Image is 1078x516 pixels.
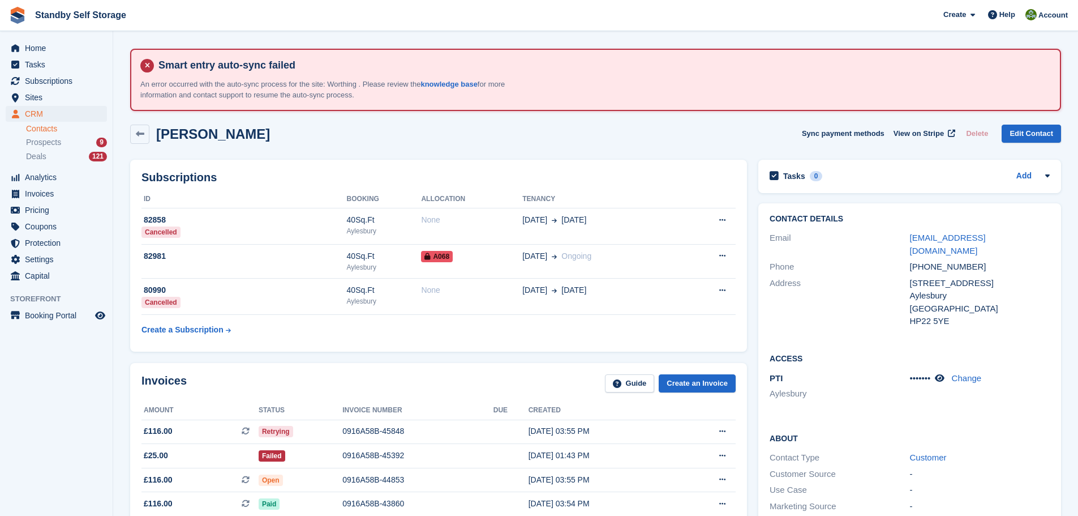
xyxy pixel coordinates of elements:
a: knowledge base [420,80,477,88]
span: Tasks [25,57,93,73]
a: menu [6,202,107,218]
span: [DATE] [522,214,547,226]
th: ID [141,190,347,208]
button: Delete [961,125,993,143]
span: Protection [25,235,93,251]
div: Marketing Source [770,500,909,513]
div: 9 [96,138,107,147]
a: menu [6,308,107,323]
div: [DATE] 03:54 PM [529,498,678,510]
div: 40Sq.Ft [347,214,422,226]
div: 0916A58B-43860 [342,498,493,510]
th: Allocation [421,190,522,208]
div: 82858 [141,214,347,226]
span: Capital [25,268,93,284]
div: Aylesbury [347,262,422,272]
span: Account [1038,10,1068,21]
span: Open [259,475,283,486]
div: - [910,500,1050,513]
span: £116.00 [144,498,173,510]
div: Create a Subscription [141,324,224,336]
th: Amount [141,402,259,420]
div: Email [770,232,909,257]
div: [DATE] 01:43 PM [529,450,678,462]
a: Change [952,373,982,383]
a: menu [6,89,107,105]
a: menu [6,169,107,185]
span: £116.00 [144,474,173,486]
span: Invoices [25,186,93,202]
div: Aylesbury [347,296,422,306]
h2: Invoices [141,374,187,393]
a: Preview store [93,309,107,322]
span: View on Stripe [894,128,944,139]
div: Cancelled [141,297,181,308]
div: Contact Type [770,451,909,464]
a: Prospects 9 [26,137,107,148]
span: Prospects [26,137,61,148]
span: ••••••• [910,373,931,383]
a: Guide [605,374,655,393]
div: 40Sq.Ft [347,250,422,262]
a: Add [1016,170,1032,183]
div: Aylesbury [347,226,422,236]
a: Edit Contact [1002,125,1061,143]
div: Customer Source [770,468,909,481]
span: Failed [259,450,285,462]
span: Help [999,9,1015,20]
span: [DATE] [561,214,586,226]
span: CRM [25,106,93,122]
div: Cancelled [141,227,181,238]
div: 0916A58B-45392 [342,450,493,462]
div: None [421,214,522,226]
a: Create an Invoice [659,374,736,393]
span: Retrying [259,426,293,437]
a: View on Stripe [889,125,957,143]
a: Customer [910,453,947,462]
span: Booking Portal [25,308,93,323]
a: menu [6,235,107,251]
span: Create [943,9,966,20]
a: menu [6,106,107,122]
a: menu [6,57,107,73]
div: [DATE] 03:55 PM [529,474,678,486]
a: [EMAIL_ADDRESS][DOMAIN_NAME] [910,233,986,255]
div: - [910,468,1050,481]
span: [DATE] [522,284,547,296]
th: Due [493,402,529,420]
div: 82981 [141,250,347,262]
span: Analytics [25,169,93,185]
span: Deals [26,151,46,162]
a: menu [6,219,107,234]
span: Paid [259,498,280,510]
div: None [421,284,522,296]
div: Address [770,277,909,328]
a: Standby Self Storage [31,6,131,24]
span: £25.00 [144,450,168,462]
span: [DATE] [522,250,547,262]
th: Invoice number [342,402,493,420]
th: Booking [347,190,422,208]
p: An error occurred with the auto-sync process for the site: Worthing . Please review the for more ... [140,79,536,101]
div: [PHONE_NUMBER] [910,261,1050,274]
h4: Smart entry auto-sync failed [154,59,1051,72]
h2: Subscriptions [141,171,736,184]
div: [GEOGRAPHIC_DATA] [910,302,1050,315]
span: A068 [421,251,453,262]
th: Created [529,402,678,420]
h2: About [770,432,1050,443]
h2: Access [770,352,1050,364]
div: Aylesbury [910,289,1050,302]
img: stora-icon-8386f47178a22dfd0bd8f6a31ec36ba5ce8667c1dd55bd0f319d3a0aa187defe.svg [9,7,26,24]
div: 0916A58B-44853 [342,474,493,486]
h2: Tasks [783,171,805,181]
a: Contacts [26,123,107,134]
span: Pricing [25,202,93,218]
th: Tenancy [522,190,681,208]
h2: Contact Details [770,215,1050,224]
span: Coupons [25,219,93,234]
a: menu [6,251,107,267]
div: 80990 [141,284,347,296]
a: menu [6,186,107,202]
a: Create a Subscription [141,319,231,340]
